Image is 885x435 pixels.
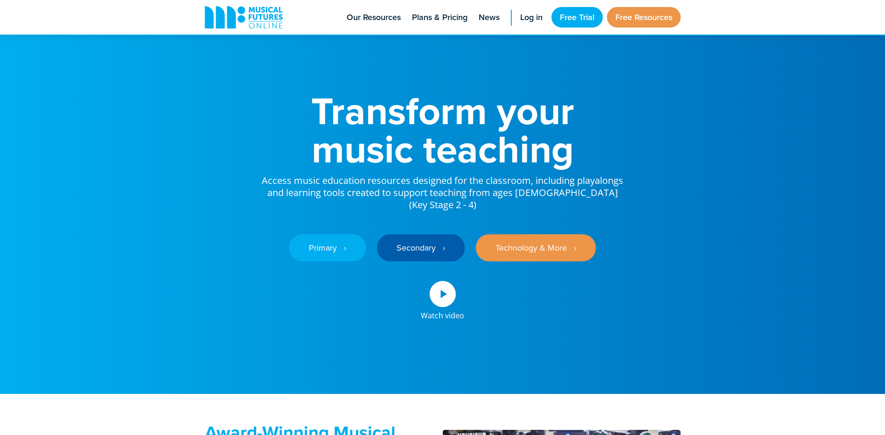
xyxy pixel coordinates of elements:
[421,307,464,319] div: Watch video
[479,11,500,24] span: News
[412,11,467,24] span: Plans & Pricing
[551,7,603,28] a: Free Trial
[261,91,625,168] h1: Transform your music teaching
[520,11,543,24] span: Log in
[289,234,366,261] a: Primary ‎‏‏‎ ‎ ›
[347,11,401,24] span: Our Resources
[377,234,465,261] a: Secondary ‎‏‏‎ ‎ ›
[261,168,625,211] p: Access music education resources designed for the classroom, including playalongs and learning to...
[607,7,681,28] a: Free Resources
[476,234,596,261] a: Technology & More ‎‏‏‎ ‎ ›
